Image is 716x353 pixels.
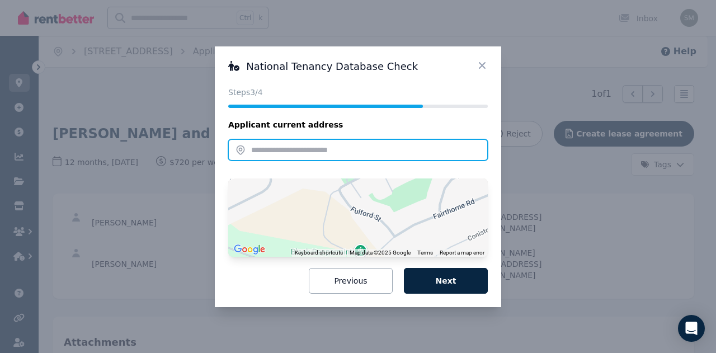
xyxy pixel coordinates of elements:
[228,119,488,130] legend: Applicant current address
[295,249,343,257] button: Keyboard shortcuts
[417,250,433,256] a: Terms
[404,268,488,294] button: Next
[309,268,393,294] button: Previous
[231,242,268,257] a: Click to see this area on Google Maps
[228,60,488,73] h3: National Tenancy Database Check
[228,87,488,98] p: Steps 3 /4
[440,250,484,256] a: Report a map error
[231,242,268,257] img: Google
[678,315,705,342] div: Open Intercom Messenger
[350,250,411,256] span: Map data ©2025 Google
